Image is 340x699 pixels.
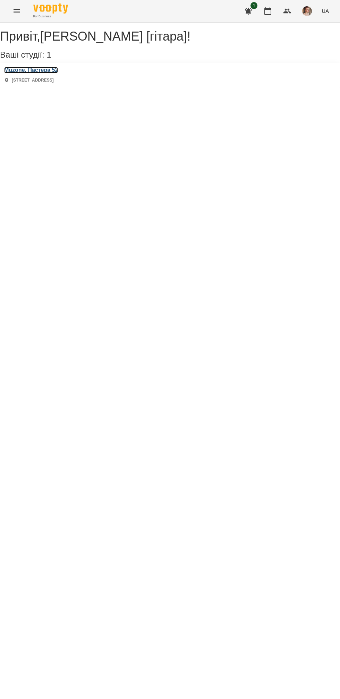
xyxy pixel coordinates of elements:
a: Muzone, Пастера 52 [4,67,58,73]
button: UA [319,5,332,17]
span: 1 [46,50,51,59]
img: Voopty Logo [33,3,68,14]
button: Menu [8,3,25,19]
span: UA [322,7,329,15]
p: [STREET_ADDRESS] [12,77,54,83]
img: 17edbb4851ce2a096896b4682940a88a.jfif [302,6,312,16]
span: For Business [33,14,68,19]
span: 1 [250,2,257,9]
